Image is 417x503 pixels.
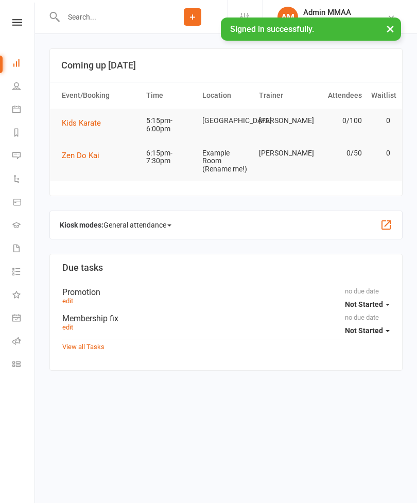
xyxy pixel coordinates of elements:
div: AM [277,7,298,27]
a: Roll call kiosk mode [12,331,36,354]
div: Promotion [62,287,390,297]
th: Location [198,82,254,109]
a: Reports [12,122,36,145]
td: 5:15pm-6:00pm [142,109,198,141]
strong: Kiosk modes: [60,221,103,229]
a: General attendance kiosk mode [12,307,36,331]
th: Time [142,82,198,109]
td: [PERSON_NAME] [254,109,310,133]
div: Admin MMAA [303,8,373,17]
h3: Coming up [DATE] [61,60,391,71]
div: [GEOGRAPHIC_DATA] [303,17,373,26]
span: Kids Karate [62,118,101,128]
a: Class kiosk mode [12,354,36,377]
input: Search... [60,10,158,24]
span: General attendance [103,217,171,233]
div: Membership fix [62,314,390,323]
th: Attendees [310,82,367,109]
th: Waitlist [367,82,395,109]
button: Not Started [345,295,390,314]
td: 0/50 [310,141,367,165]
th: Trainer [254,82,310,109]
a: edit [62,297,73,305]
td: 0/100 [310,109,367,133]
h3: Due tasks [62,263,390,273]
span: Not Started [345,300,383,308]
td: [PERSON_NAME] [254,141,310,165]
a: edit [62,323,73,331]
td: 0 [367,109,395,133]
span: Not Started [345,326,383,335]
span: Signed in successfully. [230,24,314,34]
a: People [12,76,36,99]
button: Kids Karate [62,117,108,129]
span: Zen Do Kai [62,151,99,160]
button: × [381,18,399,40]
td: 0 [367,141,395,165]
a: Dashboard [12,53,36,76]
a: Calendar [12,99,36,122]
th: Event/Booking [57,82,142,109]
button: Not Started [345,321,390,340]
a: View all Tasks [62,343,105,351]
td: [GEOGRAPHIC_DATA] [198,109,254,133]
a: Product Sales [12,192,36,215]
button: Zen Do Kai [62,149,107,162]
td: 6:15pm-7:30pm [142,141,198,174]
a: What's New [12,284,36,307]
td: Example Room (Rename me!) [198,141,254,181]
